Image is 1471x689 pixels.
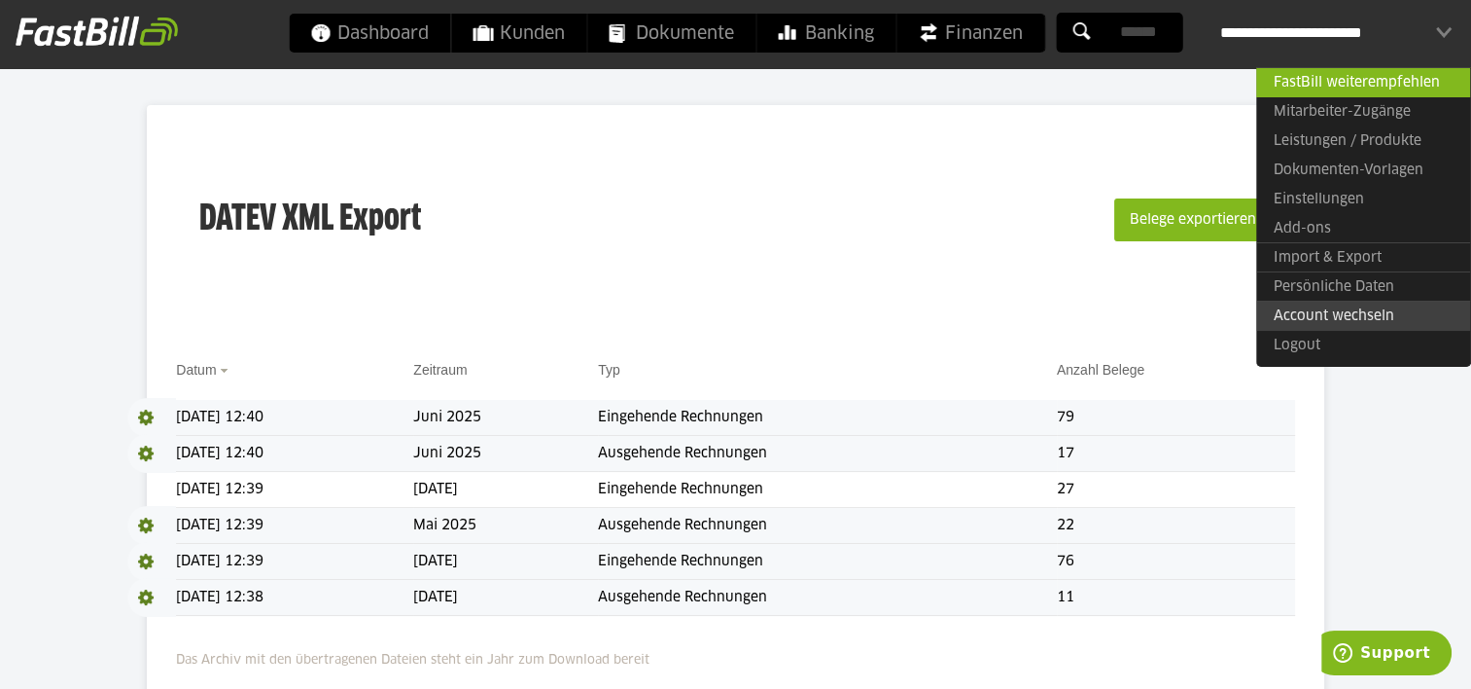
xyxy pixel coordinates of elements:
[16,16,178,47] img: fastbill_logo_white.png
[176,580,413,616] td: [DATE] 12:38
[1256,127,1470,156] a: Leistungen / Produkte
[1057,362,1144,378] a: Anzahl Belege
[1114,199,1272,241] button: Belege exportieren
[176,436,413,472] td: [DATE] 12:40
[1057,580,1295,616] td: 11
[289,14,450,53] a: Dashboard
[199,158,421,282] h3: DATEV XML Export
[1256,185,1470,214] a: Einstellungen
[413,472,598,508] td: [DATE]
[1057,472,1295,508] td: 27
[598,400,1057,436] td: Eingehende Rechnungen
[1057,544,1295,580] td: 76
[1256,156,1470,185] a: Dokumenten-Vorlagen
[756,14,895,53] a: Banking
[310,14,429,53] span: Dashboard
[1256,214,1470,243] a: Add-ons
[451,14,586,53] a: Kunden
[473,14,565,53] span: Kunden
[587,14,755,53] a: Dokumente
[1256,97,1470,127] a: Mitarbeiter-Zugänge
[1321,631,1452,679] iframe: Öffnet ein Widget, in dem Sie weitere Informationen finden
[598,544,1057,580] td: Eingehende Rechnungen
[220,369,232,373] img: sort_desc.gif
[413,362,467,378] a: Zeitraum
[598,362,620,378] a: Typ
[176,362,216,378] a: Datum
[413,508,598,544] td: Mai 2025
[1057,436,1295,472] td: 17
[1256,301,1470,331] a: Account wechseln
[1057,400,1295,436] td: 79
[918,14,1023,53] span: Finanzen
[1256,67,1470,97] a: FastBill weiterempfehlen
[1256,242,1470,272] a: Import & Export
[413,544,598,580] td: [DATE]
[176,544,413,580] td: [DATE] 12:39
[176,400,413,436] td: [DATE] 12:40
[413,400,598,436] td: Juni 2025
[413,436,598,472] td: Juni 2025
[598,580,1057,616] td: Ausgehende Rechnungen
[176,472,413,508] td: [DATE] 12:39
[598,508,1057,544] td: Ausgehende Rechnungen
[598,436,1057,472] td: Ausgehende Rechnungen
[1256,272,1470,302] a: Persönliche Daten
[778,14,874,53] span: Banking
[1256,331,1470,360] a: Logout
[598,472,1057,508] td: Eingehende Rechnungen
[1057,508,1295,544] td: 22
[896,14,1044,53] a: Finanzen
[609,14,734,53] span: Dokumente
[176,640,1294,671] p: Das Archiv mit den übertragenen Dateien steht ein Jahr zum Download bereit
[413,580,598,616] td: [DATE]
[176,508,413,544] td: [DATE] 12:39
